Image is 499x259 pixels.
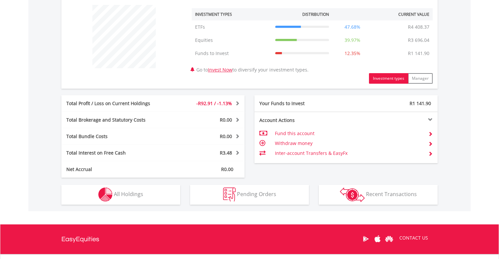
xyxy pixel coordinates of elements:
th: Investment Types [192,8,272,20]
td: R4 408.37 [405,20,433,34]
span: All Holdings [114,190,143,198]
div: Distribution [302,12,329,17]
td: Equities [192,34,272,47]
span: -R92.91 / -1.13% [196,100,232,106]
div: Go to to diversify your investment types. [187,2,438,84]
td: 39.97% [332,34,373,47]
button: Manager [408,73,433,84]
th: Current Value [372,8,433,20]
a: CONTACT US [395,229,433,247]
div: Total Interest on Free Cash [61,150,168,156]
span: Pending Orders [237,190,276,198]
td: Withdraw money [275,138,423,148]
a: Google Play [360,229,372,249]
img: holdings-wht.png [98,187,113,202]
span: R0.00 [221,166,233,172]
span: R0.00 [220,117,232,123]
span: R3.48 [220,150,232,156]
a: Apple [372,229,383,249]
a: Invest Now [208,67,232,73]
td: R3 696.04 [405,34,433,47]
div: Your Funds to Invest [254,100,346,107]
span: Recent Transactions [366,190,417,198]
img: transactions-zar-wht.png [340,187,365,202]
td: 12.35% [332,47,373,60]
button: All Holdings [61,185,180,205]
span: R1 141.90 [410,100,431,106]
button: Investment types [369,73,408,84]
td: Inter-account Transfers & EasyFx [275,148,423,158]
a: Huawei [383,229,395,249]
a: EasyEquities [61,224,99,254]
button: Pending Orders [190,185,309,205]
td: Fund this account [275,129,423,138]
button: Recent Transactions [319,185,438,205]
div: Total Profit / Loss on Current Holdings [61,100,168,107]
div: Net Accrual [61,166,168,173]
img: pending_instructions-wht.png [223,187,236,202]
td: Funds to Invest [192,47,272,60]
td: ETFs [192,20,272,34]
td: R1 141.90 [405,47,433,60]
span: R0.00 [220,133,232,139]
div: Total Brokerage and Statutory Costs [61,117,168,123]
div: Account Actions [254,117,346,124]
div: Total Bundle Costs [61,133,168,140]
td: 47.68% [332,20,373,34]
